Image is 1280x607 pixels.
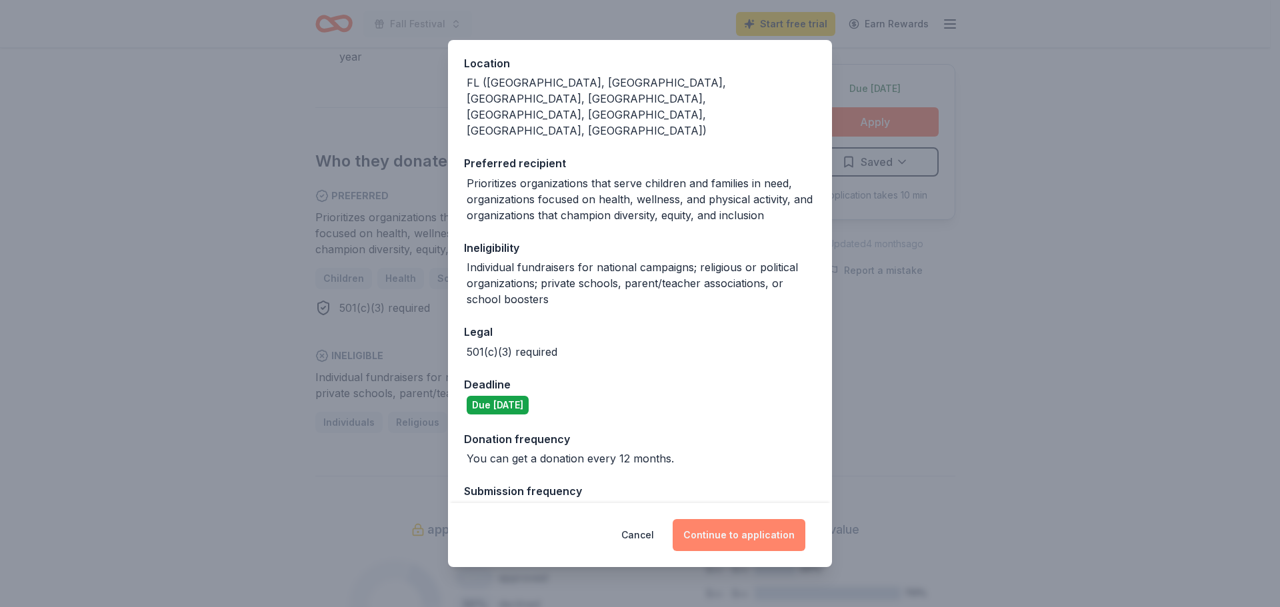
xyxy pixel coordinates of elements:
div: Deadline [464,376,816,393]
div: Legal [464,323,816,340]
div: 501(c)(3) required [467,344,557,360]
button: Cancel [621,519,654,551]
div: Submission frequency [464,482,816,500]
div: Location [464,55,816,72]
div: Prioritizes organizations that serve children and families in need, organizations focused on heal... [467,175,816,223]
div: Donation frequency [464,430,816,448]
div: Individual fundraisers for national campaigns; religious or political organizations; private scho... [467,259,816,307]
div: Ineligibility [464,239,816,257]
div: Due [DATE] [467,396,529,414]
div: FL ([GEOGRAPHIC_DATA], [GEOGRAPHIC_DATA], [GEOGRAPHIC_DATA], [GEOGRAPHIC_DATA], [GEOGRAPHIC_DATA]... [467,75,816,139]
div: You can get a donation every 12 months. [467,450,674,466]
button: Continue to application [673,519,805,551]
div: Preferred recipient [464,155,816,172]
